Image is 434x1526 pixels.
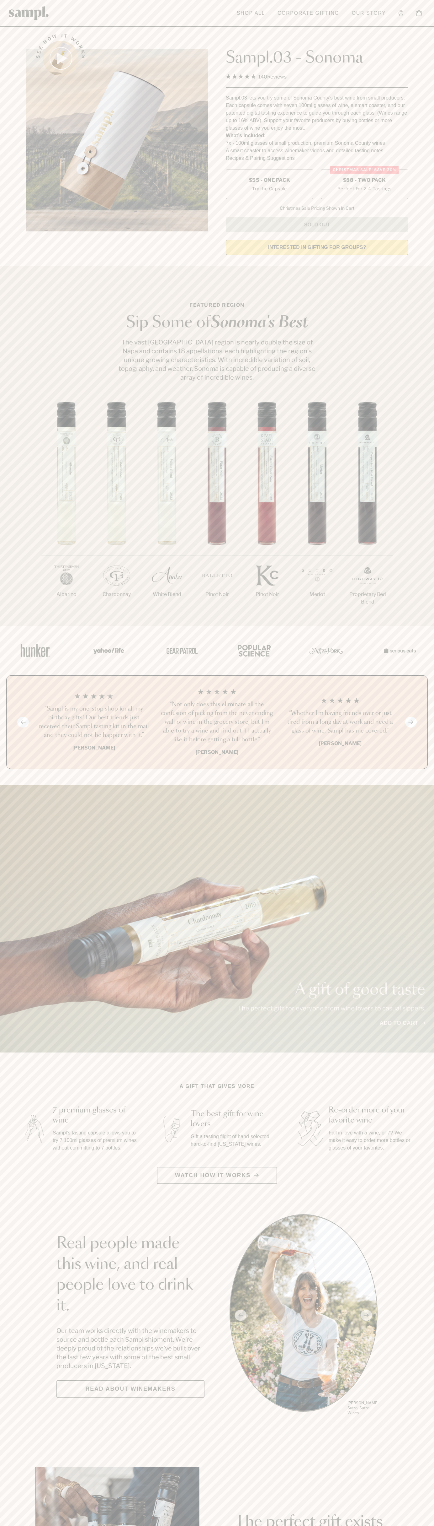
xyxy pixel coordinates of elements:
h3: Re-order more of your favorite wine [329,1105,414,1125]
button: See how it works [43,41,78,76]
li: 1 / 4 [37,688,151,756]
h3: The best gift for wine lovers [191,1109,276,1129]
ul: carousel [230,1214,378,1416]
li: 7x - 100ml glasses of small production, premium Sonoma County wines [226,139,408,147]
em: Sonoma's Best [211,315,308,330]
span: $88 - Two Pack [343,177,386,184]
p: Albarino [41,591,92,598]
a: Our Story [349,6,389,20]
strong: What’s Included: [226,133,266,138]
p: The perfect gift for everyone from wine lovers to casual sippers. [238,1004,425,1013]
li: 7 / 7 [342,402,393,626]
img: Artboard_4_28b4d326-c26e-48f9-9c80-911f17d6414e_x450.png [235,637,272,664]
p: White Blend [142,591,192,598]
p: Fall in love with a wine, or 7? We make it easy to order more bottles or glasses of your favorites. [329,1129,414,1152]
p: Merlot [292,591,342,598]
p: Proprietary Red Blend [342,591,393,606]
button: Previous slide [17,717,29,728]
div: Christmas SALE! Save 20% [330,166,399,174]
h3: “Whether I'm having friends over or just tired from a long day at work and need a glass of wine, ... [283,709,397,735]
b: [PERSON_NAME] [196,749,238,755]
p: Pinot Noir [192,591,242,598]
a: Read about Winemakers [56,1380,204,1398]
li: 3 / 4 [283,688,397,756]
button: Sold Out [226,217,408,232]
div: slide 1 [230,1214,378,1416]
p: [PERSON_NAME] Sutro, Sutro Wines [347,1400,378,1415]
img: Artboard_7_5b34974b-f019-449e-91fb-745f8d0877ee_x450.png [380,637,418,664]
a: Add to cart [379,1019,425,1027]
h2: A gift that gives more [180,1083,255,1090]
img: Artboard_1_c8cd28af-0030-4af1-819c-248e302c7f06_x450.png [16,637,54,664]
b: [PERSON_NAME] [319,740,362,746]
li: Recipes & Pairing Suggestions [226,154,408,162]
h3: 7 premium glasses of wine [53,1105,138,1125]
img: Artboard_5_7fdae55a-36fd-43f7-8bfd-f74a06a2878e_x450.png [162,637,199,664]
p: Gift a tasting flight of hand-selected, hard-to-find [US_STATE] wines. [191,1133,276,1148]
b: [PERSON_NAME] [72,745,115,751]
button: Next slide [405,717,417,728]
h1: Sampl.03 - Sonoma [226,49,408,68]
p: The vast [GEOGRAPHIC_DATA] region is nearly double the size of Napa and contains 18 appellations,... [117,338,317,382]
div: Sampl.03 lets you try some of Sonoma County's best wine from small producers. Each capsule comes ... [226,94,408,132]
small: Perfect For 2-4 Tastings [337,185,391,192]
h2: Real people made this wine, and real people love to drink it. [56,1233,204,1316]
li: 2 / 4 [161,688,274,756]
small: Try the Capsule [252,185,287,192]
span: $55 - One Pack [249,177,290,184]
h2: Sip Some of [117,315,317,330]
h3: “Not only does this eliminate all the confusion of picking from the never ending wall of wine in ... [161,700,274,744]
li: 3 / 7 [142,402,192,618]
img: Sampl.03 - Sonoma [26,49,208,231]
span: Reviews [267,74,287,80]
img: Artboard_3_0b291449-6e8c-4d07-b2c2-3f3601a19cd1_x450.png [307,637,345,664]
p: Featured Region [117,301,317,309]
div: 140Reviews [226,73,287,81]
li: 4 / 7 [192,402,242,618]
button: Watch how it works [157,1167,277,1184]
li: Christmas Sale Pricing Shown In Cart [277,205,357,211]
li: 1 / 7 [41,402,92,618]
h3: “Sampl is my one-stop shop for all my birthday gifts! Our best friends just received their Sampl ... [37,705,151,740]
img: Artboard_6_04f9a106-072f-468a-bdd7-f11783b05722_x450.png [89,637,127,664]
img: Sampl logo [9,6,49,20]
span: 140 [258,74,267,80]
li: 6 / 7 [292,402,342,618]
p: Sampl's tasting capsule allows you to try 7 100ml glasses of premium wines without committing to ... [53,1129,138,1152]
p: Our team works directly with the winemakers to source and bottle each Sampl shipment. We’re deepl... [56,1326,204,1370]
li: 5 / 7 [242,402,292,618]
a: Corporate Gifting [274,6,342,20]
p: Chardonnay [92,591,142,598]
p: Pinot Noir [242,591,292,598]
li: A smart coaster to access winemaker videos and detailed tasting notes. [226,147,408,154]
p: A gift of good taste [238,982,425,998]
a: Shop All [234,6,268,20]
li: 2 / 7 [92,402,142,618]
a: interested in gifting for groups? [226,240,408,255]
